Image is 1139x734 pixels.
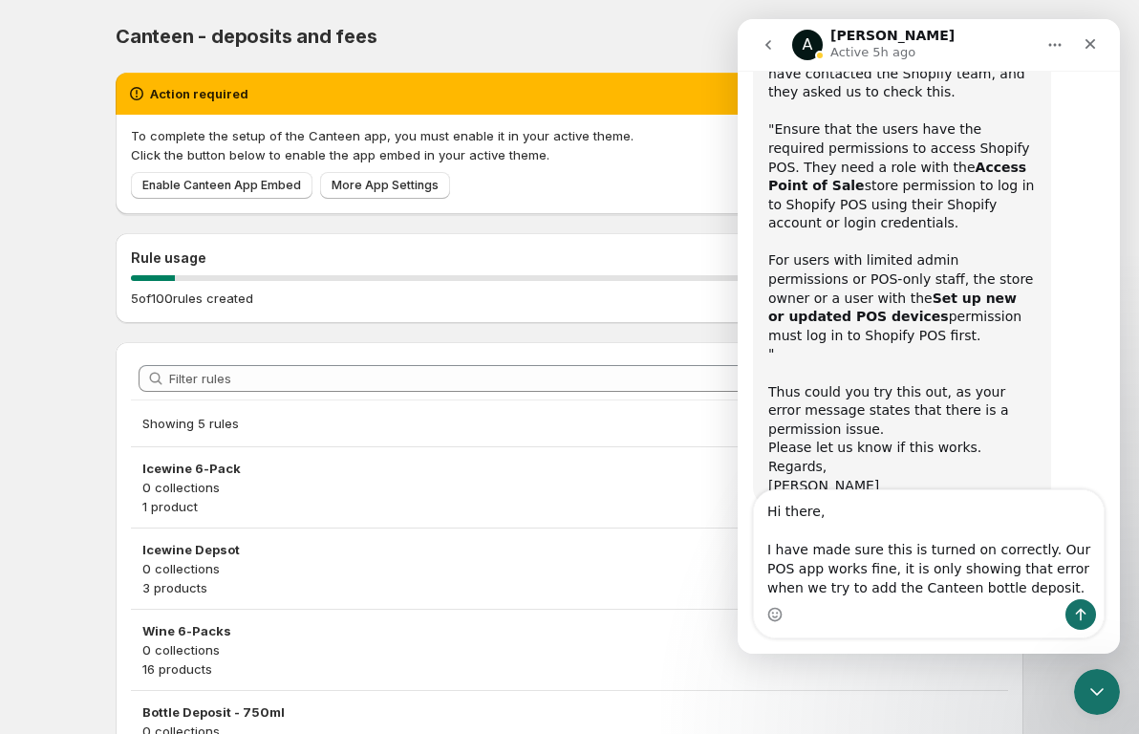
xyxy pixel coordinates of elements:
[131,289,253,308] p: 5 of 100 rules created
[150,84,248,103] h2: Action required
[131,172,312,199] a: Enable Canteen App Embed
[142,578,997,597] p: 3 products
[142,621,997,640] h3: Wine 6-Packs
[16,471,366,580] textarea: Message…
[131,145,1008,164] p: Click the button below to enable the app embed in your active theme.
[142,478,997,497] p: 0 collections
[142,702,997,722] h3: Bottle Deposit - 750ml
[131,126,1008,145] p: To complete the setup of the Canteen app, you must enable it in your active theme.
[131,248,1008,268] h2: Rule usage
[142,497,997,516] p: 1 product
[142,178,301,193] span: Enable Canteen App Embed
[169,365,1000,392] input: Filter rules
[142,416,239,431] span: Showing 5 rules
[332,178,439,193] span: More App Settings
[142,459,997,478] h3: Icewine 6-Pack
[30,588,45,603] button: Emoji picker
[320,172,450,199] a: More App Settings
[142,559,997,578] p: 0 collections
[142,659,997,679] p: 16 products
[142,640,997,659] p: 0 collections
[328,580,358,611] button: Send a message…
[1074,669,1120,715] iframe: Intercom live chat
[116,25,377,48] span: Canteen - deposits and fees
[31,271,279,306] b: Set up new or updated POS devices
[738,19,1120,654] iframe: Intercom live chat
[31,140,289,175] b: Access Point of Sale
[31,8,298,476] div: We replicated the issue in our store, and the app is working correctly. We have contacted the Sho...
[142,540,997,559] h3: Icewine Depsot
